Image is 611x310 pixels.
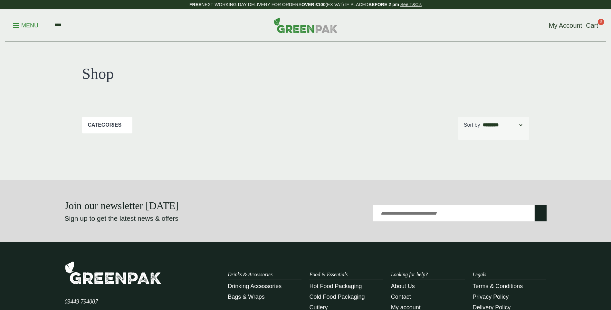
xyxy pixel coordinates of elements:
strong: FREE [189,2,201,7]
a: Bags & Wraps [228,294,265,300]
a: Contact [391,294,411,300]
a: Hot Food Packaging [309,283,362,289]
a: 03449 794007 [65,299,98,305]
select: Shop order [482,121,523,129]
span: My Account [549,22,582,29]
a: Privacy Policy [473,294,509,300]
strong: Join our newsletter [DATE] [65,200,179,211]
h1: Shop [82,64,306,83]
a: My Account [549,21,582,30]
span: 0 [598,19,604,25]
strong: OVER £100 [301,2,326,7]
img: GreenPak Supplies [65,261,161,285]
a: Cold Food Packaging [309,294,365,300]
img: GreenPak Supplies [274,17,338,33]
p: Categories [88,121,122,129]
strong: BEFORE 2 pm [368,2,399,7]
span: Cart [586,22,598,29]
a: Drinking Accessories [228,283,282,289]
p: Menu [13,22,38,29]
a: Menu [13,22,38,28]
a: Cart 0 [586,21,598,30]
span: 03449 794007 [65,298,98,305]
a: See T&C's [400,2,422,7]
p: Sign up to get the latest news & offers [65,213,282,224]
a: About Us [391,283,415,289]
p: Sort by [464,121,480,129]
a: Terms & Conditions [473,283,523,289]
